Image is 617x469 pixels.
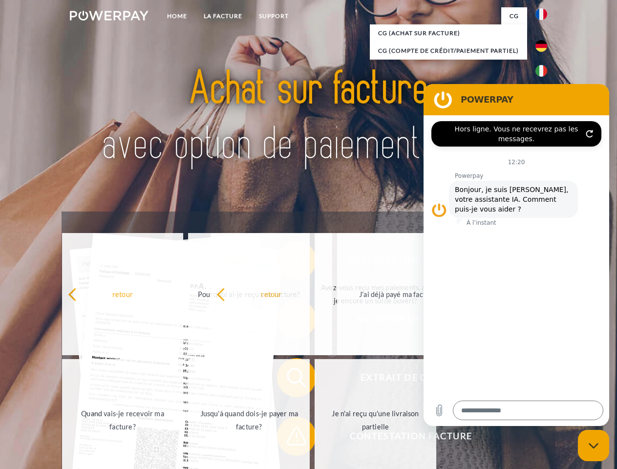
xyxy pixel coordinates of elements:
[343,287,453,300] div: J'ai déjà payé ma facture
[535,65,547,77] img: it
[251,7,297,25] a: Support
[535,40,547,52] img: de
[320,407,430,433] div: Je n'ai reçu qu'une livraison partielle
[424,84,609,426] iframe: Fenêtre de messagerie
[501,7,527,25] a: CG
[68,407,178,433] div: Quand vais-je recevoir ma facture?
[194,407,304,433] div: Jusqu'à quand dois-je payer ma facture?
[195,7,251,25] a: LA FACTURE
[216,287,326,300] div: retour
[535,8,547,20] img: fr
[159,7,195,25] a: Home
[194,287,304,300] div: Pourquoi ai-je reçu une facture?
[70,11,149,21] img: logo-powerpay-white.svg
[370,24,527,42] a: CG (achat sur facture)
[68,287,178,300] div: retour
[93,47,524,187] img: title-powerpay_fr.svg
[578,430,609,461] iframe: Bouton de lancement de la fenêtre de messagerie, conversation en cours
[370,42,527,60] a: CG (Compte de crédit/paiement partiel)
